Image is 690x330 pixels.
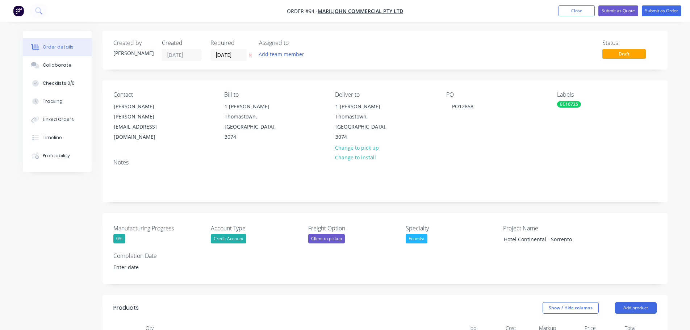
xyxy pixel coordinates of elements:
[162,39,202,46] div: Created
[331,142,382,152] button: Change to pick up
[557,91,656,98] div: Labels
[446,101,479,112] div: PO12858
[113,39,153,46] div: Created by
[113,159,657,166] div: Notes
[113,251,204,260] label: Completion Date
[23,74,92,92] button: Checklists 0/0
[259,49,308,59] button: Add team member
[43,62,71,68] div: Collaborate
[255,49,308,59] button: Add team member
[308,234,345,243] div: Client to pickup
[43,134,62,141] div: Timeline
[43,153,70,159] div: Profitability
[559,5,595,16] button: Close
[498,234,589,245] div: Hotel Continental - Sorrento
[642,5,681,16] button: Submit as Order
[23,129,92,147] button: Timeline
[13,5,24,16] img: Factory
[113,234,125,243] div: 0%
[406,234,427,243] div: Ecomist
[503,224,594,233] label: Project Name
[308,224,399,233] label: Freight Option
[23,110,92,129] button: Linked Orders
[43,80,75,87] div: Checklists 0/0
[23,56,92,74] button: Collaborate
[329,101,402,142] div: 1 [PERSON_NAME]Thomastown, [GEOGRAPHIC_DATA], 3074
[211,224,301,233] label: Account Type
[113,304,139,312] div: Products
[335,112,396,142] div: Thomastown, [GEOGRAPHIC_DATA], 3074
[225,101,285,112] div: 1 [PERSON_NAME]
[114,101,174,112] div: [PERSON_NAME]
[543,302,599,314] button: Show / Hide columns
[287,8,318,14] span: Order #94 -
[224,91,323,98] div: Bill to
[335,101,396,112] div: 1 [PERSON_NAME]
[43,44,74,50] div: Order details
[446,91,545,98] div: PO
[23,38,92,56] button: Order details
[225,112,285,142] div: Thomastown, [GEOGRAPHIC_DATA], 3074
[43,98,63,105] div: Tracking
[602,49,646,58] span: Draft
[335,91,434,98] div: Deliver to
[331,153,380,162] button: Change to install
[602,39,657,46] div: Status
[113,224,204,233] label: Manufacturing Progress
[108,101,180,142] div: [PERSON_NAME][PERSON_NAME][EMAIL_ADDRESS][DOMAIN_NAME]
[318,8,403,14] a: Mariljohn Commercial Pty Ltd
[210,39,250,46] div: Required
[615,302,657,314] button: Add product
[113,91,213,98] div: Contact
[23,147,92,165] button: Profitability
[218,101,291,142] div: 1 [PERSON_NAME]Thomastown, [GEOGRAPHIC_DATA], 3074
[211,234,246,243] div: Credit Account
[259,39,331,46] div: Assigned to
[23,92,92,110] button: Tracking
[114,112,174,142] div: [PERSON_NAME][EMAIL_ADDRESS][DOMAIN_NAME]
[557,101,581,108] div: EC16725
[598,5,638,16] button: Submit as Quote
[43,116,74,123] div: Linked Orders
[108,262,198,273] input: Enter date
[406,224,496,233] label: Specialty
[113,49,153,57] div: [PERSON_NAME]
